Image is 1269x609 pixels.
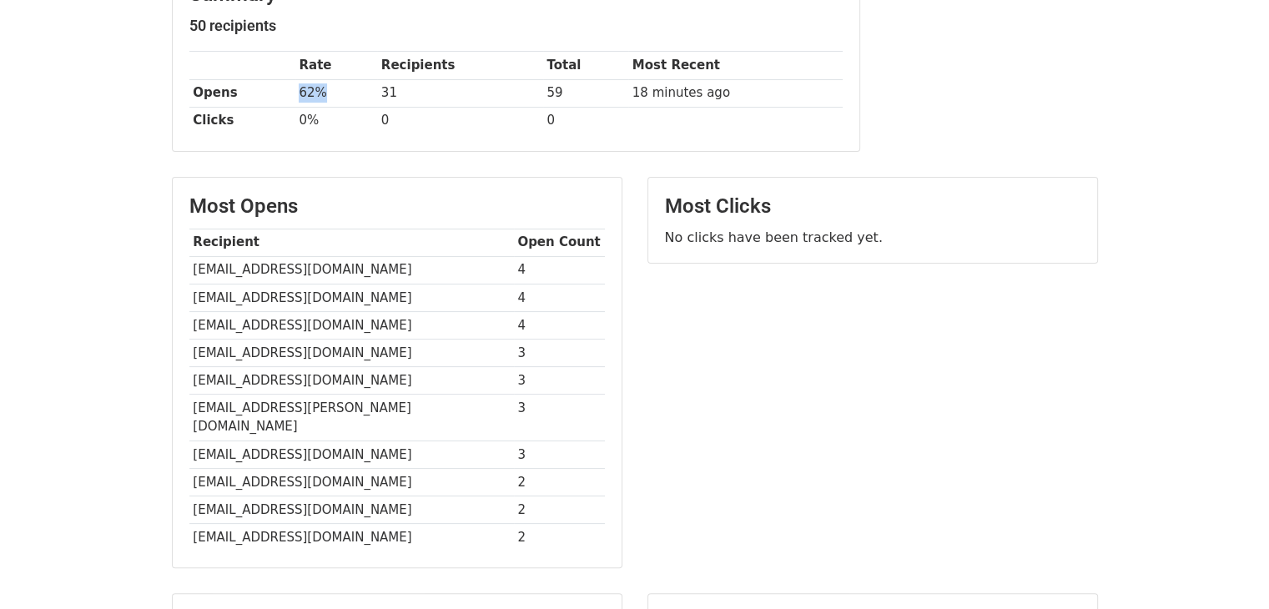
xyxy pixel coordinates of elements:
td: [EMAIL_ADDRESS][DOMAIN_NAME] [189,468,514,496]
th: Rate [295,52,377,79]
td: 3 [514,395,605,441]
h5: 50 recipients [189,17,843,35]
th: Recipients [377,52,543,79]
td: 31 [377,79,543,107]
td: 2 [514,468,605,496]
td: [EMAIL_ADDRESS][PERSON_NAME][DOMAIN_NAME] [189,395,514,441]
th: Clicks [189,107,295,134]
th: Recipient [189,229,514,256]
td: [EMAIL_ADDRESS][DOMAIN_NAME] [189,311,514,339]
td: 3 [514,367,605,395]
th: Opens [189,79,295,107]
td: 18 minutes ago [628,79,843,107]
p: No clicks have been tracked yet. [665,229,1080,246]
td: 2 [514,496,605,523]
td: 4 [514,256,605,284]
td: 0% [295,107,377,134]
td: [EMAIL_ADDRESS][DOMAIN_NAME] [189,284,514,311]
td: 59 [543,79,628,107]
td: [EMAIL_ADDRESS][DOMAIN_NAME] [189,367,514,395]
td: 3 [514,440,605,468]
td: [EMAIL_ADDRESS][DOMAIN_NAME] [189,440,514,468]
th: Most Recent [628,52,843,79]
td: 0 [543,107,628,134]
td: 3 [514,339,605,366]
td: 62% [295,79,377,107]
iframe: Chat Widget [1186,529,1269,609]
td: [EMAIL_ADDRESS][DOMAIN_NAME] [189,339,514,366]
td: 2 [514,524,605,551]
th: Total [543,52,628,79]
td: 4 [514,311,605,339]
td: [EMAIL_ADDRESS][DOMAIN_NAME] [189,496,514,523]
td: 4 [514,284,605,311]
h3: Most Clicks [665,194,1080,219]
h3: Most Opens [189,194,605,219]
td: [EMAIL_ADDRESS][DOMAIN_NAME] [189,524,514,551]
th: Open Count [514,229,605,256]
td: 0 [377,107,543,134]
td: [EMAIL_ADDRESS][DOMAIN_NAME] [189,256,514,284]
